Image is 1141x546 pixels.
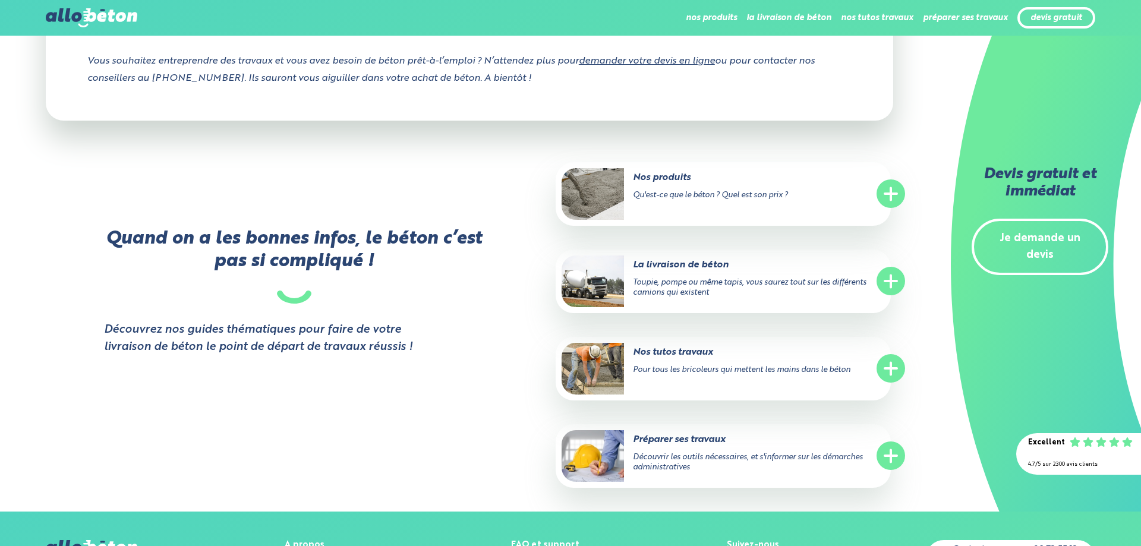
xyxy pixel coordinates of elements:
p: Préparer ses travaux [562,433,837,446]
li: nos tutos travaux [841,4,913,32]
span: Découvrir les outils nécessaires, et s'informer sur les démarches administratives [633,453,863,471]
i: Vous souhaitez entreprendre des travaux et vous avez besoin de béton prêt-à-l’emploi ? N’attendez... [87,56,815,83]
p: La livraison de béton [562,258,837,272]
a: devis gratuit [1030,13,1082,23]
img: Préparer ses travaux [562,430,624,482]
a: demander votre devis en ligne [579,56,715,66]
span: Qu'est-ce que le béton ? Quel est son prix ? [633,191,788,199]
p: Quand on a les bonnes infos, le béton c’est pas si compliqué ! [104,228,484,304]
img: Nos tutos travaux [562,343,624,394]
img: Nos produits [562,168,624,220]
li: préparer ses travaux [923,4,1008,32]
li: la livraison de béton [746,4,831,32]
p: Nos tutos travaux [562,346,837,359]
img: allobéton [46,8,137,27]
span: Pour tous les bricoleurs qui mettent les mains dans le béton [633,366,850,374]
img: La livraison de béton [562,255,624,307]
p: Nos produits [562,171,837,184]
span: Toupie, pompe ou même tapis, vous saurez tout sur les différents camions qui existent [633,279,866,296]
strong: Découvrez nos guides thématiques pour faire de votre livraison de béton le point de départ de tra... [104,321,425,356]
li: nos produits [686,4,737,32]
